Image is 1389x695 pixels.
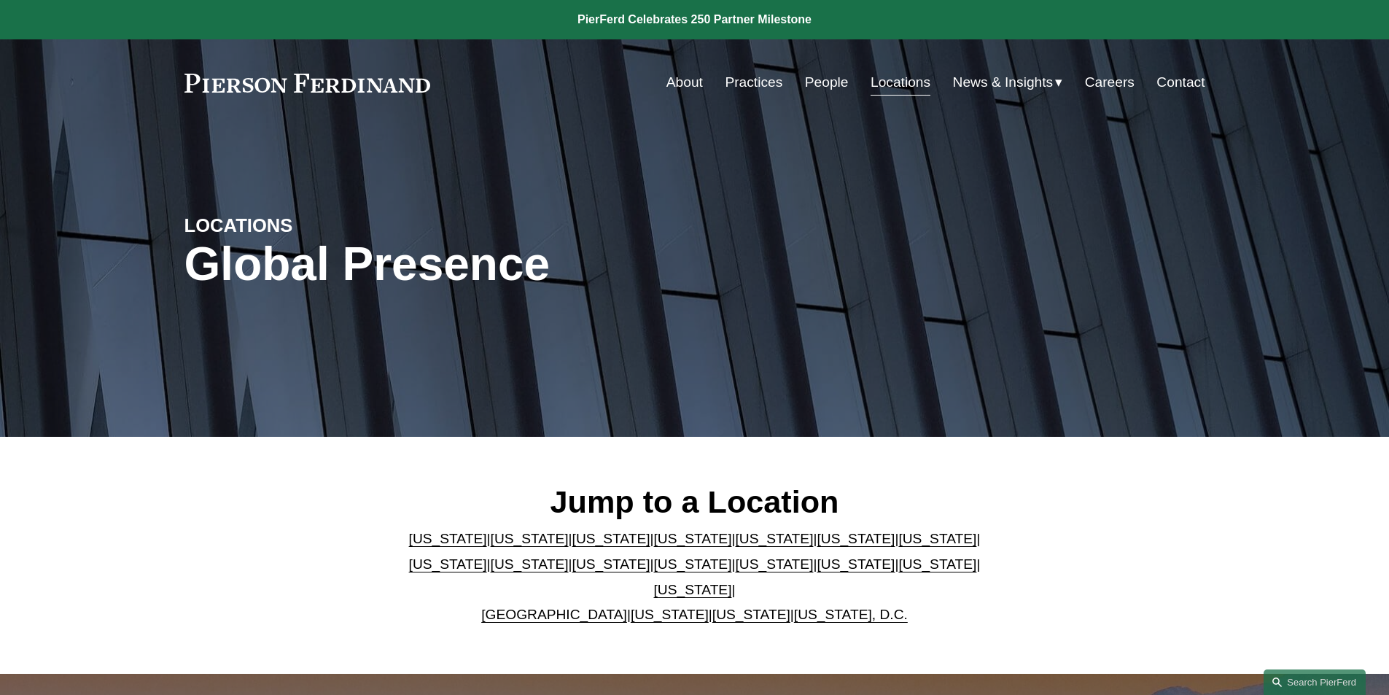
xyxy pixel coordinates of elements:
[654,531,732,546] a: [US_STATE]
[184,214,440,237] h4: LOCATIONS
[817,556,895,572] a: [US_STATE]
[1156,69,1205,96] a: Contact
[184,238,865,291] h1: Global Presence
[572,531,650,546] a: [US_STATE]
[794,607,908,622] a: [US_STATE], D.C.
[1264,669,1366,695] a: Search this site
[397,527,992,627] p: | | | | | | | | | | | | | | | | | |
[409,531,487,546] a: [US_STATE]
[898,531,976,546] a: [US_STATE]
[735,556,813,572] a: [US_STATE]
[491,556,569,572] a: [US_STATE]
[817,531,895,546] a: [US_STATE]
[898,556,976,572] a: [US_STATE]
[735,531,813,546] a: [US_STATE]
[409,556,487,572] a: [US_STATE]
[953,70,1054,96] span: News & Insights
[397,483,992,521] h2: Jump to a Location
[631,607,709,622] a: [US_STATE]
[491,531,569,546] a: [US_STATE]
[712,607,790,622] a: [US_STATE]
[805,69,849,96] a: People
[654,582,732,597] a: [US_STATE]
[654,556,732,572] a: [US_STATE]
[871,69,930,96] a: Locations
[666,69,703,96] a: About
[572,556,650,572] a: [US_STATE]
[481,607,627,622] a: [GEOGRAPHIC_DATA]
[725,69,782,96] a: Practices
[953,69,1063,96] a: folder dropdown
[1085,69,1135,96] a: Careers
